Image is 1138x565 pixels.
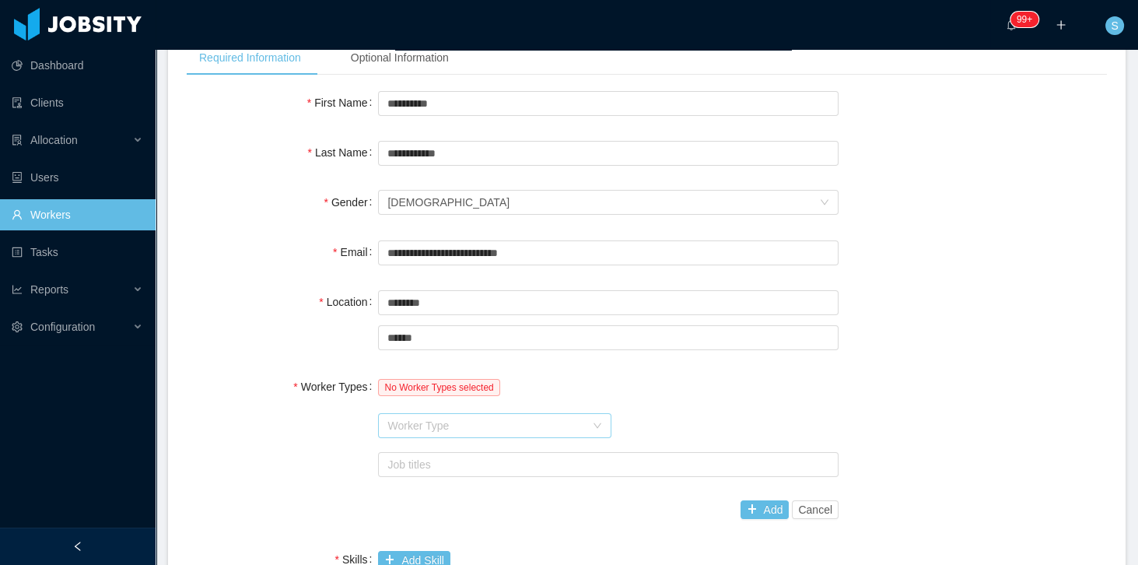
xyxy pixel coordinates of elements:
i: icon: down [593,421,602,432]
label: First Name [307,97,379,109]
a: icon: robotUsers [12,162,143,193]
a: icon: userWorkers [12,199,143,230]
input: Email [378,240,839,265]
span: S [1111,16,1118,35]
div: Male [387,191,509,214]
span: Reports [30,283,68,296]
label: Last Name [307,146,378,159]
sup: 1213 [1010,12,1038,27]
i: icon: line-chart [12,284,23,295]
input: First Name [378,91,839,116]
span: No Worker Types selected [378,379,499,396]
input: Last Name [378,141,839,166]
label: Location [319,296,378,308]
a: icon: auditClients [12,87,143,118]
div: Job titles [387,457,822,472]
i: icon: solution [12,135,23,146]
button: Cancel [792,500,839,519]
i: icon: bell [1006,19,1017,30]
a: icon: profileTasks [12,237,143,268]
label: Email [333,246,378,258]
label: Worker Types [293,381,378,393]
div: Required Information [187,40,313,75]
div: Worker Type [387,418,585,433]
button: icon: plusAdd [741,500,790,519]
span: Allocation [30,134,78,146]
i: icon: setting [12,321,23,332]
div: Optional Information [338,40,461,75]
span: Configuration [30,321,95,333]
label: Gender [324,196,378,209]
i: icon: plus [1056,19,1066,30]
i: icon: down [820,198,829,209]
a: icon: pie-chartDashboard [12,50,143,81]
